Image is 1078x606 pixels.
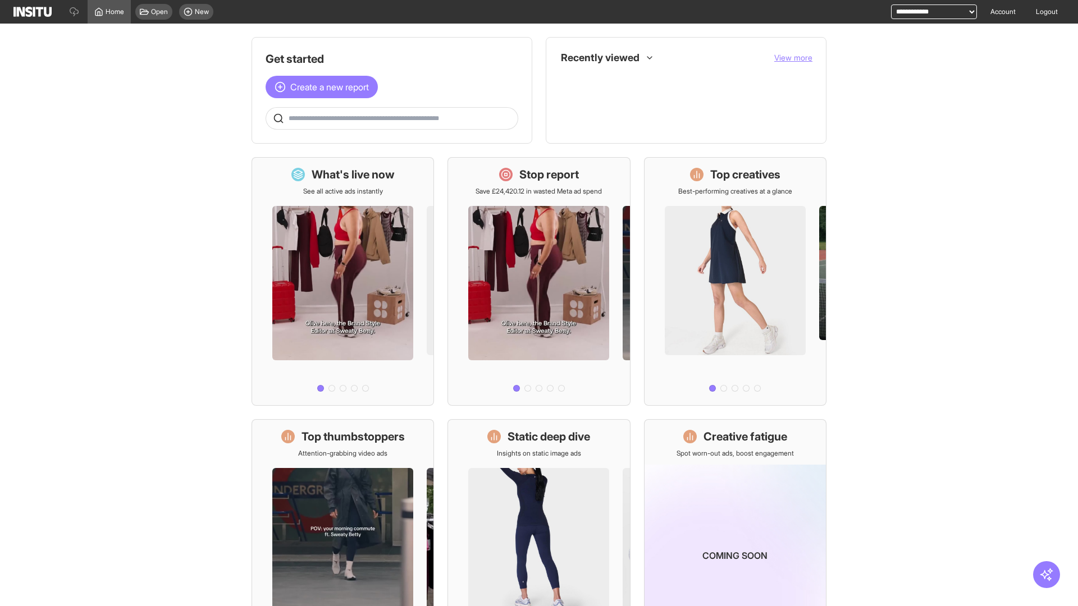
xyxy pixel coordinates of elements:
[298,449,387,458] p: Attention-grabbing video ads
[447,157,630,406] a: Stop reportSave £24,420.12 in wasted Meta ad spend
[710,167,780,182] h1: Top creatives
[774,53,812,62] span: View more
[195,7,209,16] span: New
[290,80,369,94] span: Create a new report
[13,7,52,17] img: Logo
[497,449,581,458] p: Insights on static image ads
[302,429,405,444] h1: Top thumbstoppers
[106,7,124,16] span: Home
[678,187,792,196] p: Best-performing creatives at a glance
[774,52,812,63] button: View more
[252,157,434,406] a: What's live nowSee all active ads instantly
[476,187,602,196] p: Save £24,420.12 in wasted Meta ad spend
[303,187,383,196] p: See all active ads instantly
[519,167,579,182] h1: Stop report
[151,7,168,16] span: Open
[644,157,826,406] a: Top creativesBest-performing creatives at a glance
[266,76,378,98] button: Create a new report
[312,167,395,182] h1: What's live now
[508,429,590,444] h1: Static deep dive
[266,51,518,67] h1: Get started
